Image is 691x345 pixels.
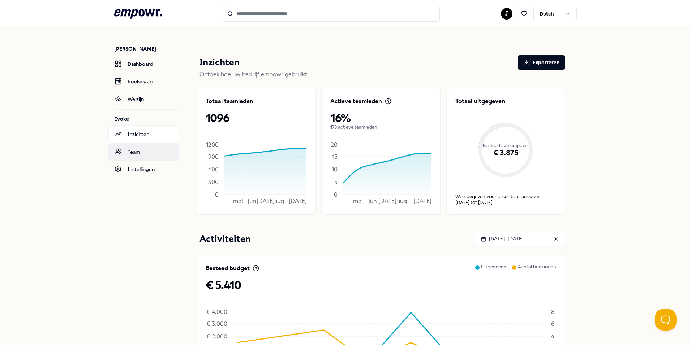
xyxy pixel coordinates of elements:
[551,333,555,340] tspan: 4
[518,55,565,70] button: Exporteren
[208,178,219,185] tspan: 300
[455,114,556,177] div: Besteed aan empowr
[257,197,275,204] tspan: [DATE]
[330,97,382,106] p: Actieve teamleden
[199,55,240,70] p: Inzichten
[114,45,179,52] p: [PERSON_NAME]
[455,129,556,177] div: € 3.875
[233,197,243,204] tspan: mei
[481,235,523,243] div: [DATE] - [DATE]
[206,278,556,291] p: € 5.410
[199,232,251,246] p: Activiteiten
[108,143,179,161] a: Team
[455,194,556,200] p: Weergegeven voor je contractperiode:
[332,153,338,160] tspan: 15
[108,55,179,73] a: Dashboard
[332,166,338,172] tspan: 10
[330,124,431,130] p: 178 actieve teamleden
[330,111,431,124] p: 16%
[206,308,227,315] tspan: € 4.000
[108,125,179,143] a: Inzichten
[206,111,306,124] p: 1096
[289,197,307,204] tspan: [DATE]
[413,197,432,204] tspan: [DATE]
[206,141,219,148] tspan: 1200
[215,191,219,198] tspan: 0
[368,197,377,204] tspan: jun
[378,197,396,204] tspan: [DATE]
[206,333,227,340] tspan: € 2.000
[455,200,556,205] div: [DATE] tot [DATE]
[108,73,179,90] a: Boekingen
[551,308,554,315] tspan: 8
[208,166,219,172] tspan: 600
[501,8,512,20] button: J
[206,264,250,273] p: Besteed budget
[475,232,565,246] button: [DATE]- [DATE]
[397,197,407,204] tspan: aug
[518,264,556,278] p: Aantal boekingen
[334,191,338,198] tspan: 0
[108,90,179,108] a: Welzijn
[551,320,554,327] tspan: 6
[114,115,179,123] p: Evoke
[655,309,677,331] iframe: Help Scout Beacon - Open
[199,70,565,79] p: Ontdek hoe uw bedrijf empowr gebruikt
[223,6,440,22] input: Search for products, categories or subcategories
[208,153,219,160] tspan: 900
[455,97,556,106] p: Totaal uitgegeven
[108,161,179,178] a: Instellingen
[481,264,506,278] p: Uitgegeven
[206,320,227,327] tspan: € 3.000
[206,97,253,106] p: Totaal teamleden
[334,178,338,185] tspan: 5
[331,141,338,148] tspan: 20
[353,197,363,204] tspan: mei
[248,197,256,204] tspan: jun
[274,197,284,204] tspan: aug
